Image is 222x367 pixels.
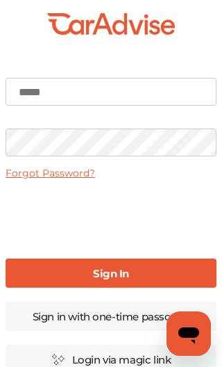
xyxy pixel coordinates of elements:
b: Sign In [93,267,129,280]
img: CarAdvise-Logo.a185816e.svg [47,13,176,35]
iframe: Button to launch messaging window [166,311,211,356]
a: Forgot Password? [6,167,95,179]
a: Sign in with one-time passcode [6,302,216,331]
a: Sign In [6,259,216,288]
iframe: reCAPTCHA [6,190,216,245]
img: magic_icon.32c66aac.svg [51,353,65,366]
